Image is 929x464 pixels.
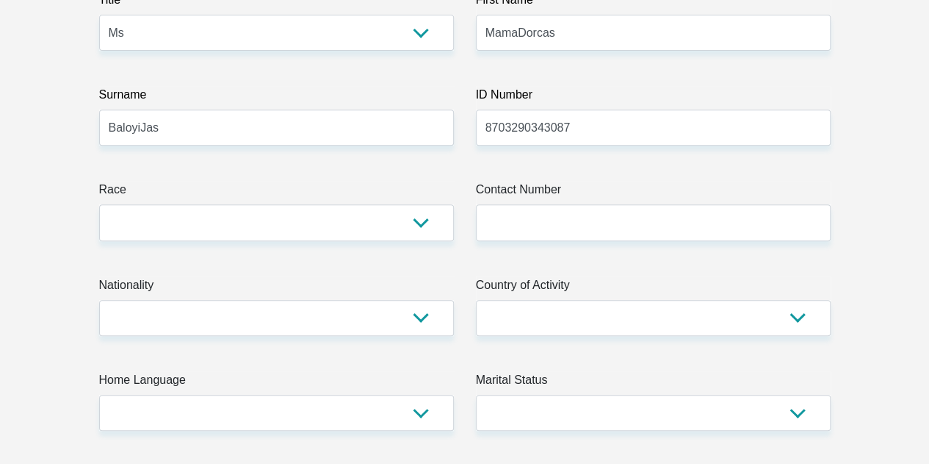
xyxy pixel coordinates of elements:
input: Contact Number [476,204,831,240]
label: Home Language [99,371,454,395]
input: ID Number [476,110,831,146]
label: Contact Number [476,181,831,204]
label: ID Number [476,86,831,110]
label: Race [99,181,454,204]
label: Marital Status [476,371,831,395]
label: Country of Activity [476,276,831,300]
input: First Name [476,15,831,51]
label: Surname [99,86,454,110]
input: Surname [99,110,454,146]
label: Nationality [99,276,454,300]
